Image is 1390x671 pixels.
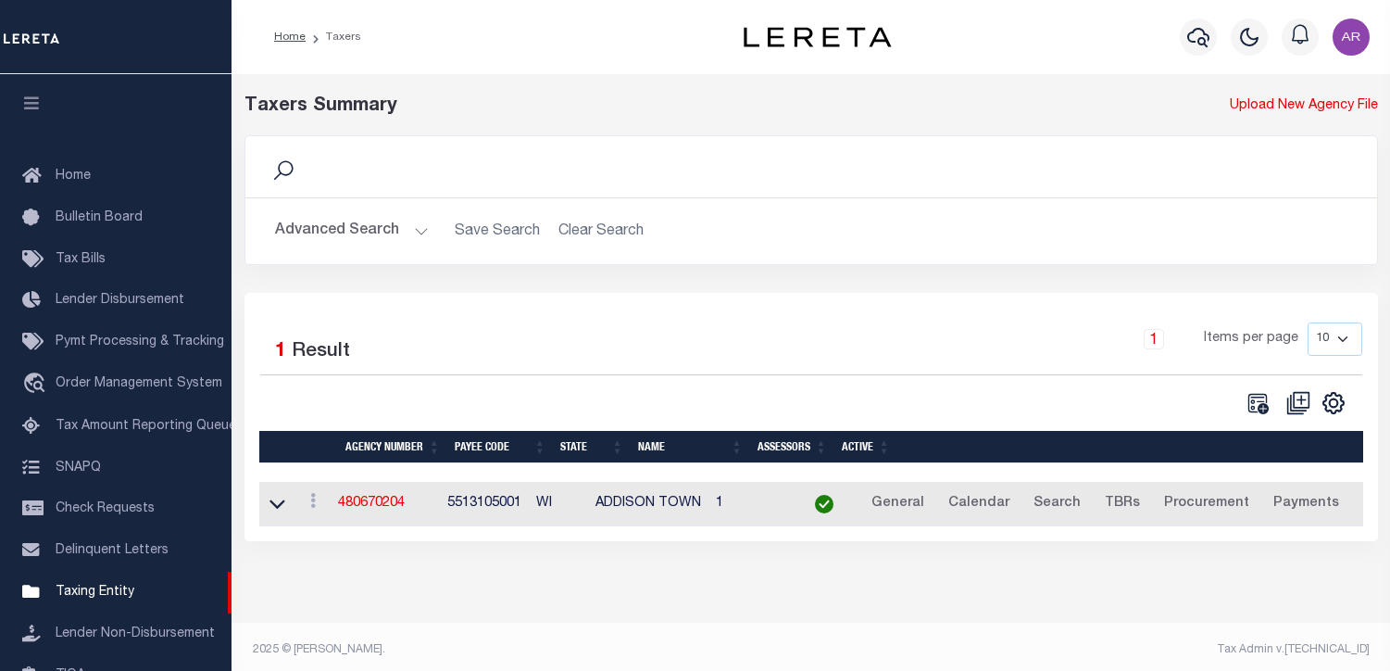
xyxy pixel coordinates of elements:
div: 2025 © [PERSON_NAME]. [239,641,811,658]
span: Lender Non-Disbursement [56,627,215,640]
a: Upload New Agency File [1230,96,1378,117]
img: check-icon-green.svg [815,495,833,513]
td: 1 [708,482,793,527]
a: Calendar [940,489,1018,519]
a: 480670204 [338,497,405,510]
li: Taxers [306,29,361,45]
th: Agency Number: activate to sort column ascending [338,431,447,463]
span: Tax Amount Reporting Queue [56,420,236,433]
span: Order Management System [56,377,222,390]
button: Advanced Search [275,213,429,249]
a: 1 [1144,329,1164,349]
div: Taxers Summary [244,93,1088,120]
img: svg+xml;base64,PHN2ZyB4bWxucz0iaHR0cDovL3d3dy53My5vcmcvMjAwMC9zdmciIHBvaW50ZXItZXZlbnRzPSJub25lIi... [1333,19,1370,56]
label: Result [292,337,350,367]
td: ADDISON TOWN [588,482,708,527]
th: Name: activate to sort column ascending [631,431,750,463]
span: Pymt Processing & Tracking [56,335,224,348]
a: Home [274,32,306,43]
span: Bulletin Board [56,211,143,224]
div: Tax Admin v.[TECHNICAL_ID] [825,641,1370,658]
a: Search [1025,489,1089,519]
span: Check Requests [56,502,155,515]
span: Home [56,170,91,183]
span: Delinquent Letters [56,544,169,557]
img: logo-dark.svg [744,27,892,47]
th: Payee Code: activate to sort column ascending [447,431,553,463]
td: WI [529,482,587,527]
i: travel_explore [22,373,52,397]
td: 5513105001 [440,482,529,527]
a: Procurement [1156,489,1258,519]
span: Lender Disbursement [56,294,184,307]
a: General [863,489,933,519]
span: Items per page [1204,329,1298,349]
span: Tax Bills [56,253,106,266]
span: SNAPQ [56,461,101,474]
span: Taxing Entity [56,586,134,599]
a: TBRs [1096,489,1148,519]
a: Payments [1265,489,1347,519]
span: 1 [275,342,286,361]
th: Active: activate to sort column ascending [834,431,897,463]
th: Assessors: activate to sort column ascending [750,431,834,463]
th: State: activate to sort column ascending [553,431,631,463]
